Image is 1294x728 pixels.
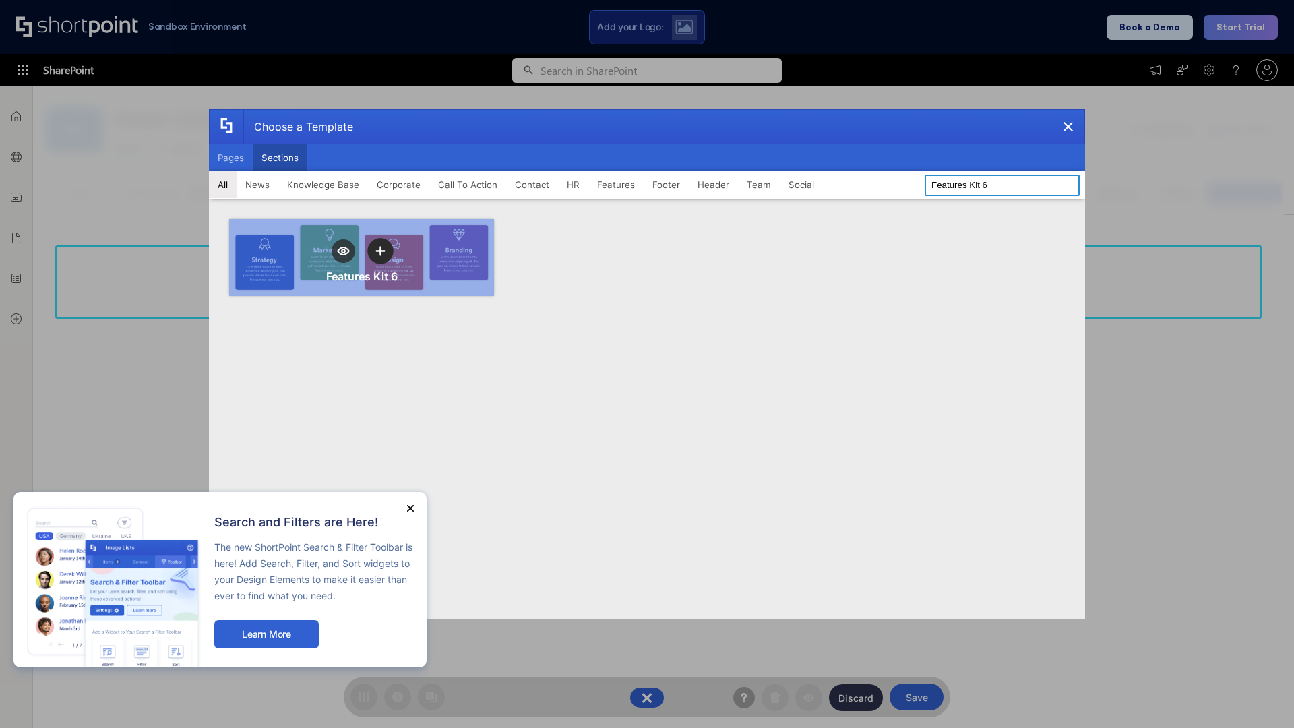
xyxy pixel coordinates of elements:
[209,109,1085,619] div: template selector
[214,620,319,648] button: Learn More
[326,270,398,283] div: Features Kit 6
[644,171,689,198] button: Footer
[925,175,1080,196] input: Search
[214,516,413,529] h2: Search and Filters are Here!
[214,539,413,604] p: The new ShortPoint Search & Filter Toolbar is here! Add Search, Filter, and Sort widgets to your ...
[738,171,780,198] button: Team
[588,171,644,198] button: Features
[243,110,353,144] div: Choose a Template
[209,171,237,198] button: All
[253,144,307,171] button: Sections
[27,506,201,667] img: new feature image
[429,171,506,198] button: Call To Action
[237,171,278,198] button: News
[506,171,558,198] button: Contact
[278,171,368,198] button: Knowledge Base
[1227,663,1294,728] iframe: Chat Widget
[209,144,253,171] button: Pages
[368,171,429,198] button: Corporate
[558,171,588,198] button: HR
[780,171,823,198] button: Social
[689,171,738,198] button: Header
